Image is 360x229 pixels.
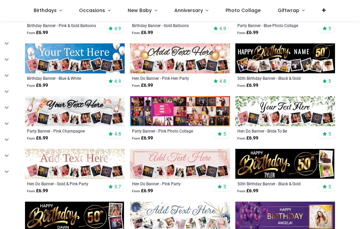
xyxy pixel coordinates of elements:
span: 3.7 [114,184,121,190]
span: From [132,84,140,87]
span: 4.9 [114,25,121,31]
span: From [237,189,245,193]
a: Hen Do Banner - Pink Hen Party [132,75,209,81]
a: Hen Do Banner - Pink Party [132,181,209,186]
span: 5 [223,131,226,137]
strong: £ 6.99 [27,82,48,89]
strong: £ 6.99 [27,188,48,194]
strong: £ 6.99 [237,135,258,142]
img: Personalised Happy 50th Birthday Banner - Black & Gold - Custom Name & 2 Photo Upload [235,149,335,179]
span: Giftwrap [278,7,299,14]
strong: £ 6.99 [237,29,258,36]
span: 5 [328,184,331,190]
span: From [27,189,35,193]
span: 5 [328,131,331,137]
span: From [237,31,245,35]
span: Birthdays [34,7,57,14]
img: Personalised Party Banner - Pink Champagne - 9 Photo Upload & Custom Text [25,96,125,126]
span: From [132,31,140,35]
strong: £ 6.99 [132,135,153,142]
span: 4.8 [114,131,121,137]
a: Hen Do Banner - Bride To Be [237,128,314,134]
a: Birthday Banner - Blue & White [27,75,104,81]
span: From [27,137,35,140]
a: Birthday Banner - Pink & Gold Balloons [27,23,104,28]
span: Anniversary [174,7,203,14]
a: Hen Do Banner - Gold & Pink Party Occasion [27,181,104,186]
span: 5 [223,184,226,190]
span: From [27,84,35,87]
span: From [237,137,245,140]
span: New Baby [128,7,152,14]
span: 5 [328,78,331,84]
span: 5 [328,25,331,31]
strong: £ 6.99 [27,135,48,142]
a: Party Banner - Blue Photo Collage [237,23,314,28]
img: Personalised Hen Do Banner - Bride To Be - 9 Photo Upload [235,96,335,126]
strong: £ 6.99 [132,82,153,89]
span: 4.9 [114,78,121,84]
strong: £ 6.99 [237,82,258,89]
a: Party Banner - Pink Champagne [27,128,104,134]
a: 50th Birthday Banner - Black & Gold [237,181,314,186]
strong: £ 6.99 [27,29,48,36]
span: 4.8 [219,78,226,84]
span: From [237,84,245,87]
img: Personalised Hen Do Banner - Gold & Pink Party Occasion - 9 Photo Upload [25,149,125,179]
span: From [132,189,140,193]
span: From [132,137,140,140]
img: Personalised Happy 50th Birthday Banner - Black & Gold - Custom Name & 9 Photo Upload [235,43,335,73]
a: Birthday Banner - Gold Balloons [132,23,209,28]
span: 4.9 [219,25,226,31]
a: 50th Birthday Banner - Black & Gold [237,75,314,81]
strong: £ 6.99 [132,188,153,194]
img: Personalised Happy Birthday Banner - Blue & White - 9 Photo Upload [25,43,125,73]
strong: £ 6.99 [132,29,153,36]
strong: £ 6.99 [237,188,258,194]
a: Party Banner - Pink Photo Collage [132,128,209,134]
span: Photo Collage [226,7,261,14]
img: Personalised Party Banner - Pink Photo Collage - Add Text & 30 Photo Upload [130,96,230,126]
span: Occasions [79,7,105,14]
img: Hen Do Banner - Pink Party - Custom Text & 9 Photo Upload [130,149,230,179]
span: From [27,31,35,35]
img: Personalised Hen Do Banner - Pink Hen Party - 9 Photo Upload [130,43,230,73]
